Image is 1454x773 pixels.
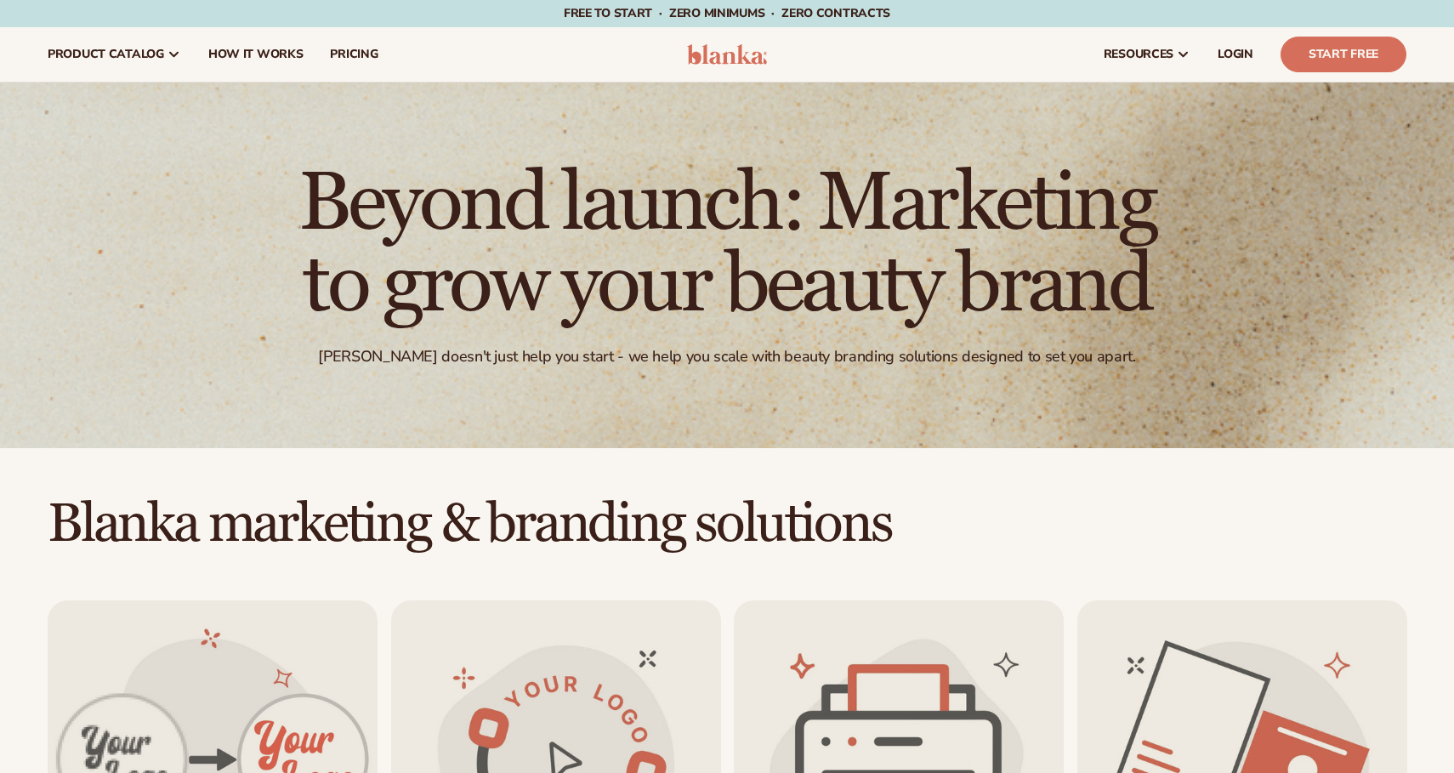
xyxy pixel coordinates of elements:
[1090,27,1204,82] a: resources
[318,347,1135,367] div: [PERSON_NAME] doesn't just help you start - we help you scale with beauty branding solutions desi...
[564,5,890,21] span: Free to start · ZERO minimums · ZERO contracts
[1104,48,1173,61] span: resources
[330,48,378,61] span: pricing
[48,48,164,61] span: product catalog
[1204,27,1267,82] a: LOGIN
[687,44,768,65] img: logo
[34,27,195,82] a: product catalog
[208,48,304,61] span: How It Works
[259,163,1195,327] h1: Beyond launch: Marketing to grow your beauty brand
[195,27,317,82] a: How It Works
[1218,48,1253,61] span: LOGIN
[1281,37,1406,72] a: Start Free
[316,27,391,82] a: pricing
